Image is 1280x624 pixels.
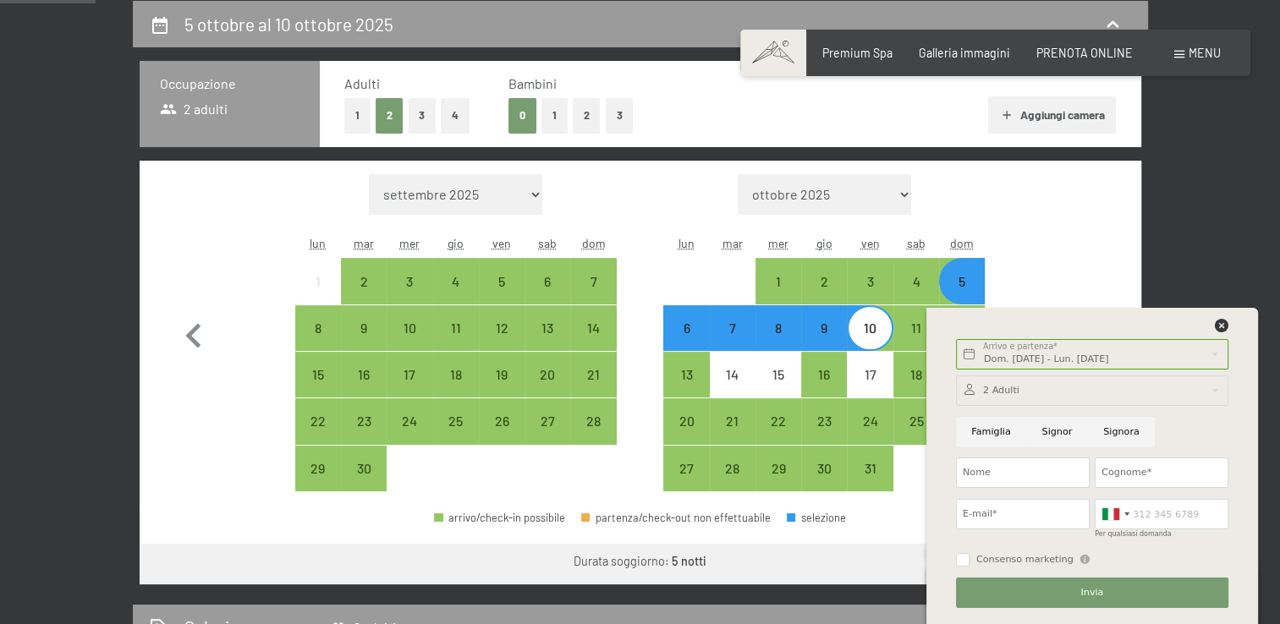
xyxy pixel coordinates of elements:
div: arrivo/check-in possibile [710,398,755,444]
button: Invia [956,577,1228,608]
div: arrivo/check-in non effettuabile [755,352,801,397]
div: 9 [803,321,845,364]
div: Tue Sep 30 2025 [341,446,387,491]
div: 17 [388,368,431,410]
div: arrivo/check-in possibile [570,305,616,351]
div: selezione [787,512,846,523]
div: arrivo/check-in possibile [755,305,801,351]
button: 0 [508,98,536,133]
div: Sat Sep 27 2025 [525,398,570,444]
div: Tue Sep 23 2025 [341,398,387,444]
abbr: mercoledì [399,236,420,250]
div: arrivo/check-in possibile [570,352,616,397]
div: Mon Oct 06 2025 [663,305,709,351]
div: 31 [849,462,891,504]
div: arrivo/check-in possibile [341,258,387,304]
div: 28 [711,462,754,504]
div: Wed Sep 17 2025 [387,352,432,397]
div: 7 [572,275,614,317]
div: Sat Oct 25 2025 [893,398,939,444]
div: 11 [435,321,477,364]
div: arrivo/check-in possibile [433,352,479,397]
span: Adulti [344,75,380,91]
div: arrivo/check-in possibile [755,258,801,304]
div: arrivo/check-in non effettuabile [295,258,341,304]
div: 19 [481,368,523,410]
div: arrivo/check-in possibile [893,305,939,351]
span: 2 adulti [160,100,228,118]
div: 29 [297,462,339,504]
div: arrivo/check-in possibile [479,352,525,397]
div: Fri Sep 12 2025 [479,305,525,351]
div: arrivo/check-in possibile [387,305,432,351]
div: 27 [665,462,707,504]
abbr: domenica [950,236,974,250]
span: Menu [1189,46,1221,60]
div: arrivo/check-in possibile [295,446,341,491]
div: 4 [895,275,937,317]
button: 1 [541,98,568,133]
span: Invia [1080,586,1103,599]
abbr: lunedì [678,236,695,250]
span: Bambini [508,75,557,91]
div: Mon Sep 15 2025 [295,352,341,397]
div: Fri Sep 26 2025 [479,398,525,444]
div: Thu Sep 04 2025 [433,258,479,304]
abbr: sabato [538,236,557,250]
div: Thu Oct 09 2025 [801,305,847,351]
div: 30 [803,462,845,504]
a: PRENOTA ONLINE [1036,46,1133,60]
div: 2 [343,275,385,317]
div: Mon Sep 08 2025 [295,305,341,351]
div: arrivo/check-in possibile [663,446,709,491]
div: arrivo/check-in possibile [663,305,709,351]
abbr: martedì [722,236,743,250]
div: 7 [711,321,754,364]
div: Thu Oct 30 2025 [801,446,847,491]
div: 3 [388,275,431,317]
div: 5 [481,275,523,317]
div: arrivo/check-in possibile [295,352,341,397]
button: 2 [573,98,601,133]
div: Fri Sep 19 2025 [479,352,525,397]
div: arrivo/check-in possibile [893,398,939,444]
abbr: venerdì [861,236,880,250]
div: Italy (Italia): +39 [1096,500,1134,528]
div: 5 [941,275,983,317]
div: 21 [572,368,614,410]
div: Mon Oct 27 2025 [663,446,709,491]
h2: 5 ottobre al 10 ottobre 2025 [184,14,393,35]
div: 30 [343,462,385,504]
div: Mon Sep 29 2025 [295,446,341,491]
div: 18 [435,368,477,410]
abbr: venerdì [492,236,511,250]
div: 17 [849,368,891,410]
div: arrivo/check-in possibile [710,305,755,351]
button: Mese precedente [169,174,218,492]
abbr: mercoledì [768,236,788,250]
a: Premium Spa [822,46,893,60]
div: 12 [481,321,523,364]
div: arrivo/check-in possibile [801,398,847,444]
div: Mon Sep 22 2025 [295,398,341,444]
button: Aggiungi camera [988,96,1116,134]
div: 22 [757,414,799,457]
div: arrivo/check-in possibile [341,352,387,397]
div: arrivo/check-in possibile [663,398,709,444]
span: Galleria immagini [919,46,1010,60]
div: arrivo/check-in possibile [525,352,570,397]
div: arrivo/check-in possibile [525,258,570,304]
div: 25 [435,414,477,457]
div: Sat Oct 04 2025 [893,258,939,304]
div: 21 [711,414,754,457]
div: 3 [849,275,891,317]
abbr: sabato [907,236,926,250]
div: 2 [803,275,845,317]
div: arrivo/check-in possibile [341,398,387,444]
div: 23 [803,414,845,457]
div: arrivo/check-in possibile [847,258,893,304]
div: arrivo/check-in possibile [479,305,525,351]
div: 16 [343,368,385,410]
